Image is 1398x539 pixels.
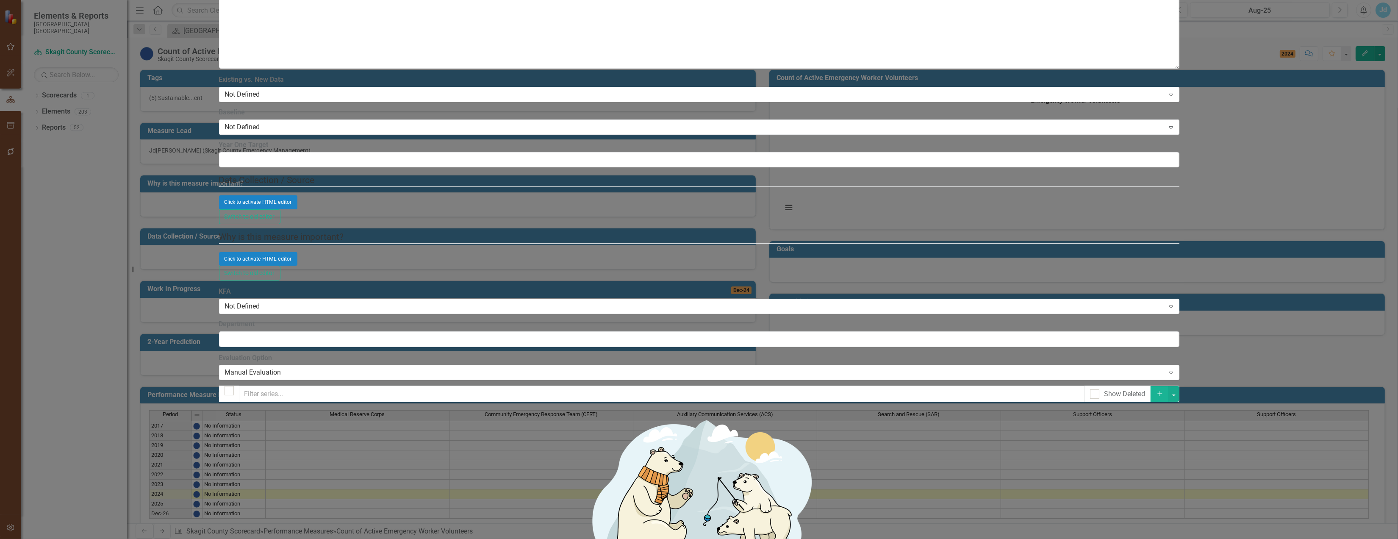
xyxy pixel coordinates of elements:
[219,266,280,281] button: Switch to old editor
[239,386,1085,402] input: Filter series...
[225,122,1165,132] div: Not Defined
[219,209,280,224] button: Switch to old editor
[219,252,297,266] button: Click to activate HTML editor
[219,174,1179,187] legend: Data Collection / Source
[219,353,1179,363] label: Evaluation Option
[225,368,1165,378] div: Manual Evaluation
[225,89,1165,99] div: Not Defined
[225,302,1165,311] div: Not Defined
[1104,389,1146,399] div: Show Deleted
[219,320,1179,329] label: Department
[219,108,1179,117] label: Baseline
[219,140,1179,150] label: Year One Target
[219,75,1179,85] label: Existing vs. New Data
[219,231,1179,244] legend: Why is this measure important?
[219,287,1179,297] label: KFA
[219,195,297,209] button: Click to activate HTML editor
